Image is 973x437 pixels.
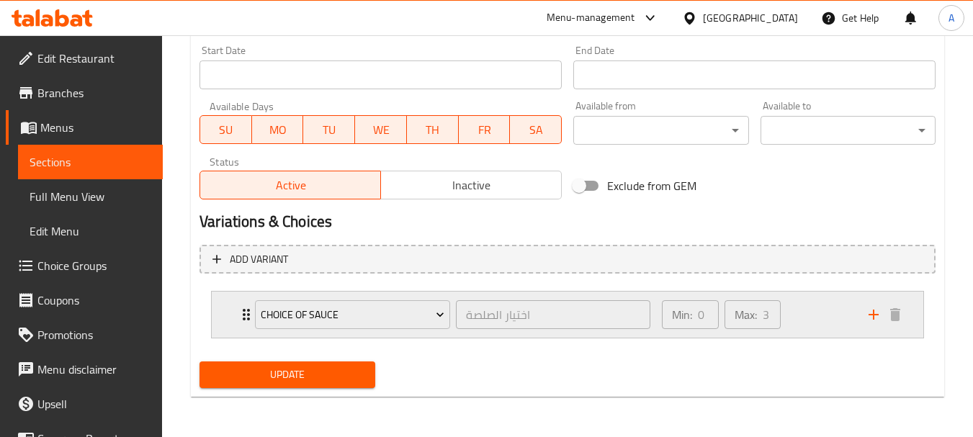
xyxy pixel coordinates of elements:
[37,257,151,274] span: Choice Groups
[199,211,936,233] h2: Variations & Choices
[37,395,151,413] span: Upsell
[199,361,375,388] button: Update
[6,387,163,421] a: Upsell
[258,120,298,140] span: MO
[211,366,363,384] span: Update
[6,248,163,283] a: Choice Groups
[37,292,151,309] span: Coupons
[30,222,151,240] span: Edit Menu
[37,361,151,378] span: Menu disclaimer
[459,115,511,144] button: FR
[37,50,151,67] span: Edit Restaurant
[6,41,163,76] a: Edit Restaurant
[465,120,505,140] span: FR
[407,115,459,144] button: TH
[18,214,163,248] a: Edit Menu
[261,306,445,324] span: Choice of Sauce
[18,145,163,179] a: Sections
[607,177,696,194] span: Exclude from GEM
[212,292,923,338] div: Expand
[863,304,884,325] button: add
[309,120,349,140] span: TU
[18,179,163,214] a: Full Menu View
[413,120,453,140] span: TH
[355,115,407,144] button: WE
[40,119,151,136] span: Menus
[387,175,556,196] span: Inactive
[6,283,163,317] a: Coupons
[199,171,381,199] button: Active
[303,115,355,144] button: TU
[6,352,163,387] a: Menu disclaimer
[206,120,246,140] span: SU
[37,326,151,343] span: Promotions
[547,9,635,27] div: Menu-management
[6,110,163,145] a: Menus
[361,120,401,140] span: WE
[761,116,936,145] div: ​
[516,120,556,140] span: SA
[199,115,252,144] button: SU
[199,285,936,344] li: Expand
[206,175,375,196] span: Active
[949,10,954,26] span: A
[30,188,151,205] span: Full Menu View
[672,306,692,323] p: Min:
[199,245,936,274] button: Add variant
[510,115,562,144] button: SA
[703,10,798,26] div: [GEOGRAPHIC_DATA]
[735,306,757,323] p: Max:
[30,153,151,171] span: Sections
[37,84,151,102] span: Branches
[230,251,288,269] span: Add variant
[6,317,163,352] a: Promotions
[380,171,562,199] button: Inactive
[252,115,304,144] button: MO
[255,300,450,329] button: Choice of Sauce
[884,304,906,325] button: delete
[573,116,748,145] div: ​
[6,76,163,110] a: Branches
